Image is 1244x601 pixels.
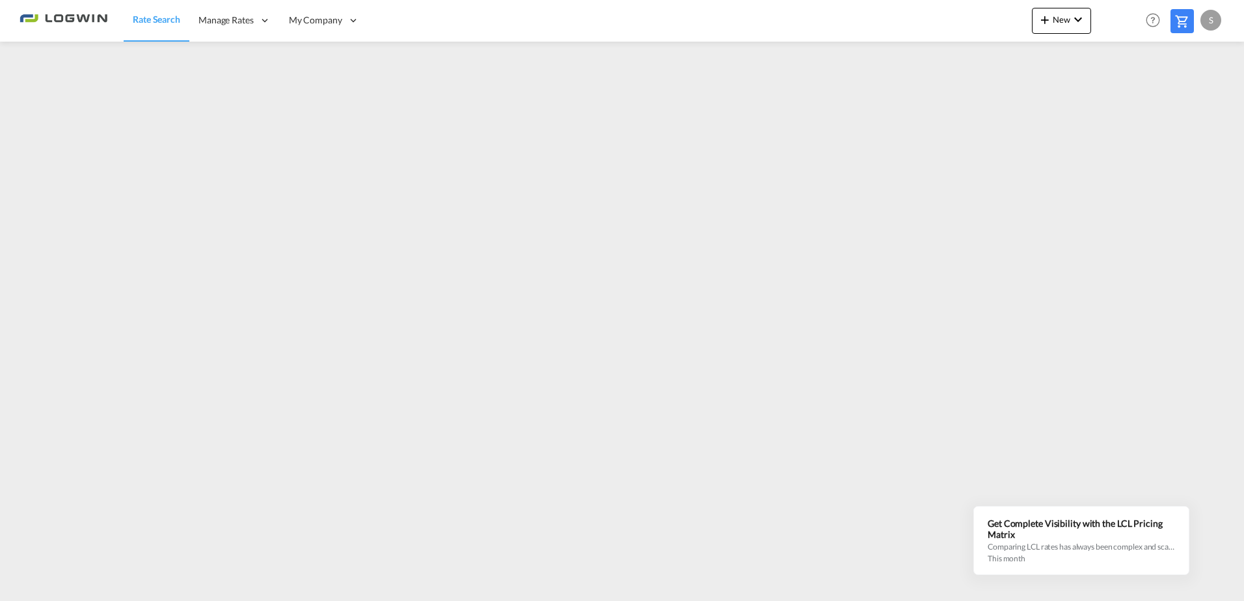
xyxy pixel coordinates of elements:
[1200,10,1221,31] div: S
[1032,8,1091,34] button: icon-plus 400-fgNewicon-chevron-down
[133,14,180,25] span: Rate Search
[1070,12,1086,27] md-icon: icon-chevron-down
[1037,14,1086,25] span: New
[1142,9,1164,31] span: Help
[289,14,342,27] span: My Company
[1142,9,1170,33] div: Help
[1037,12,1053,27] md-icon: icon-plus 400-fg
[198,14,254,27] span: Manage Rates
[20,6,107,35] img: 2761ae10d95411efa20a1f5e0282d2d7.png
